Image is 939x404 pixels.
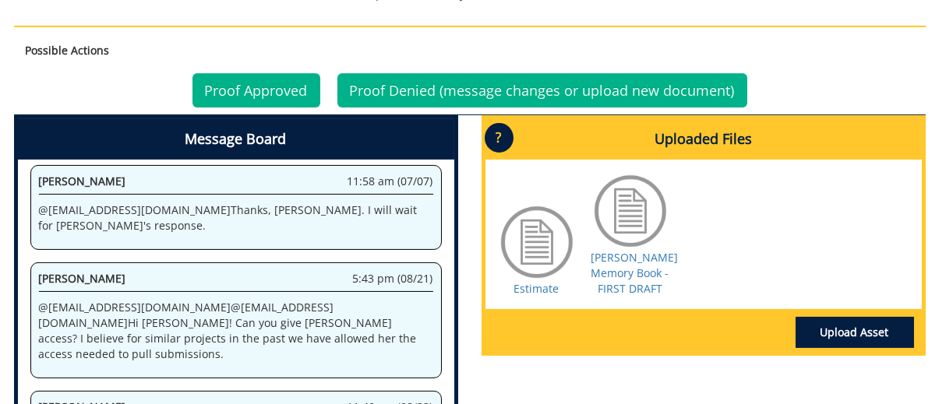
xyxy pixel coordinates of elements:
[18,119,454,160] h4: Message Board
[348,174,433,189] span: 11:58 am (07/07)
[485,123,514,153] p: ?
[485,119,922,160] h4: Uploaded Files
[337,73,747,107] a: Proof Denied (message changes or upload new document)
[353,271,433,286] span: 5:43 pm (08/21)
[39,202,433,234] p: @ [EMAIL_ADDRESS][DOMAIN_NAME] Thanks, [PERSON_NAME]. I will wait for [PERSON_NAME]'s response.
[39,300,433,362] p: @ [EMAIL_ADDRESS][DOMAIN_NAME] @ [EMAIL_ADDRESS][DOMAIN_NAME] Hi [PERSON_NAME]! Can you give [PER...
[514,281,560,296] a: Estimate
[796,317,914,348] a: Upload Asset
[192,73,320,107] a: Proof Approved
[591,250,679,296] a: [PERSON_NAME] Memory Book - FIRST DRAFT
[39,271,126,286] span: [PERSON_NAME]
[39,174,126,188] span: [PERSON_NAME]
[26,43,110,58] strong: Possible Actions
